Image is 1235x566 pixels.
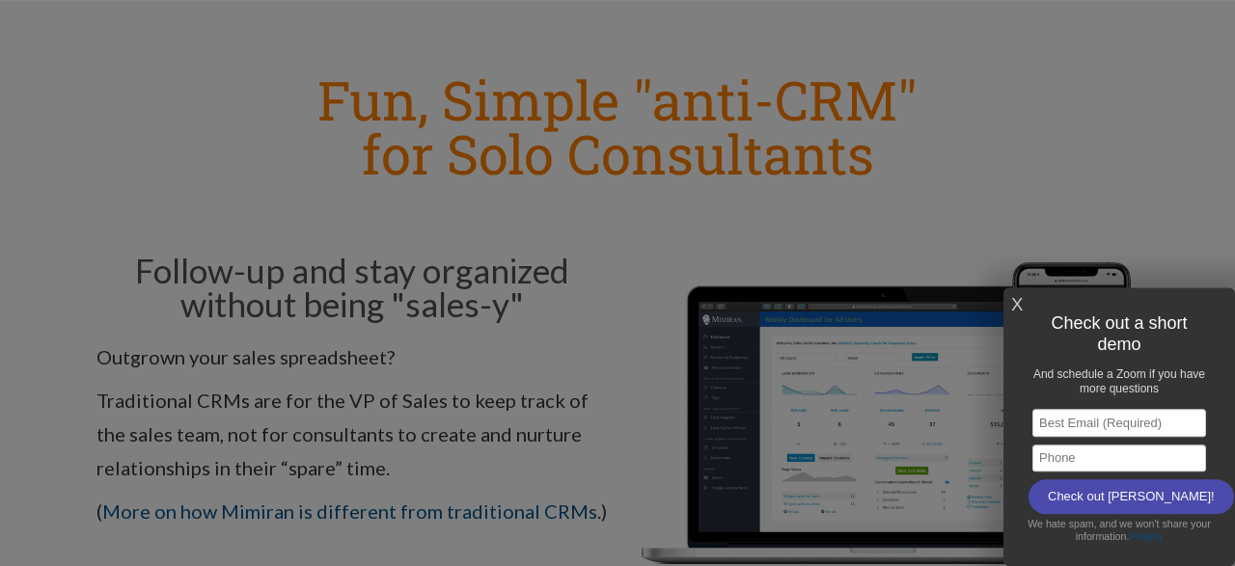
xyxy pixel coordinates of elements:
[1029,479,1234,514] input: Check out [PERSON_NAME]!
[1024,362,1215,401] h1: And schedule a Zoom if you have more questions
[1032,409,1206,437] input: Best Email (Required)
[1011,289,1023,321] a: X
[1023,514,1216,547] div: We hate spam, and we won't share your information.
[1129,530,1163,542] a: Privacy
[1024,308,1215,361] h1: Check out a short demo
[1032,445,1206,472] input: Phone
